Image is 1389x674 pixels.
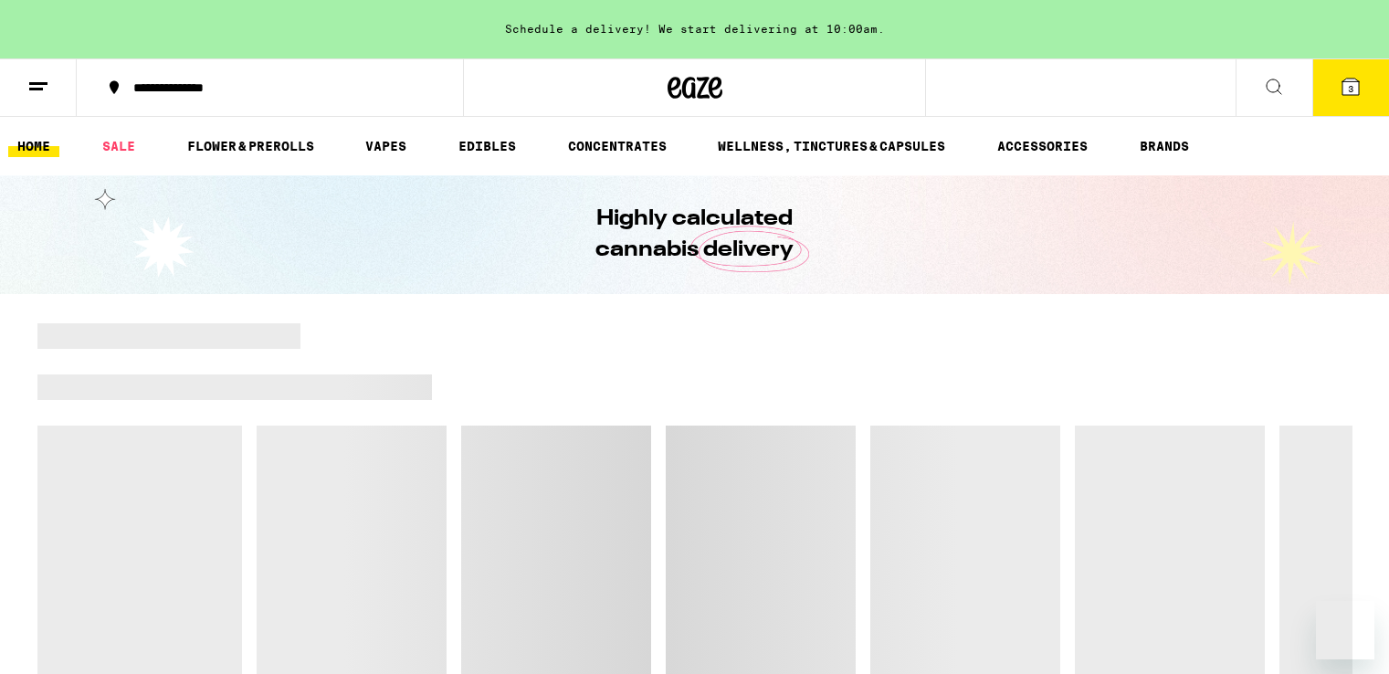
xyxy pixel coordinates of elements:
a: FLOWER & PREROLLS [178,135,323,157]
a: EDIBLES [449,135,525,157]
a: BRANDS [1131,135,1198,157]
h1: Highly calculated cannabis delivery [544,204,846,266]
a: WELLNESS, TINCTURES & CAPSULES [709,135,954,157]
a: HOME [8,135,59,157]
iframe: Button to launch messaging window [1316,601,1374,659]
a: SALE [93,135,144,157]
button: 3 [1312,59,1389,116]
a: CONCENTRATES [559,135,676,157]
a: ACCESSORIES [988,135,1097,157]
a: VAPES [356,135,416,157]
span: 3 [1348,83,1353,94]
